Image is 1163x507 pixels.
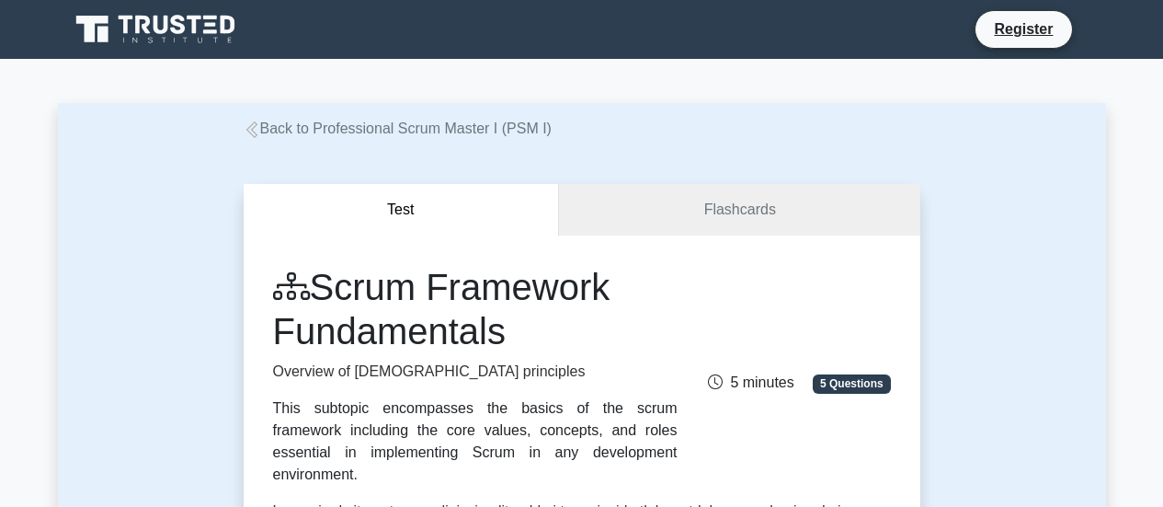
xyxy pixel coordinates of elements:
span: 5 minutes [708,374,793,390]
p: Overview of [DEMOGRAPHIC_DATA] principles [273,361,678,383]
div: This subtopic encompasses the basics of the scrum framework including the core values, concepts, ... [273,398,678,486]
h1: Scrum Framework Fundamentals [273,265,678,353]
button: Test [244,184,560,236]
a: Back to Professional Scrum Master I (PSM I) [244,121,552,136]
a: Register [983,17,1064,40]
span: 5 Questions [813,374,890,393]
a: Flashcards [559,184,919,236]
